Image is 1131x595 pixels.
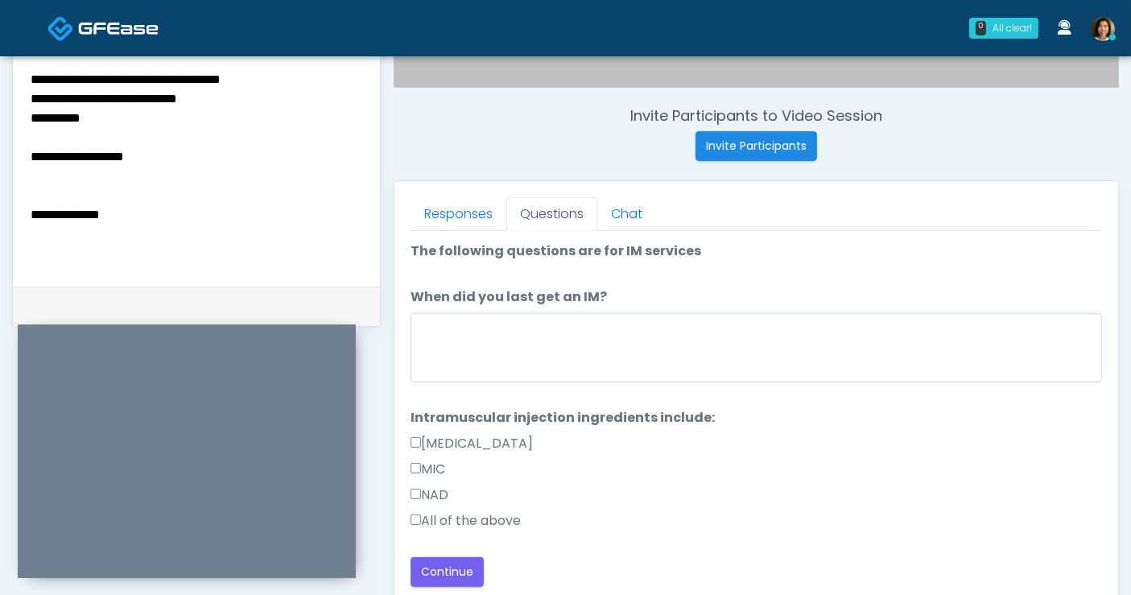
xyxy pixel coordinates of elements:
label: All of the above [411,511,521,531]
button: Invite Participants [696,131,817,161]
input: [MEDICAL_DATA] [411,437,421,448]
label: NAD [411,486,448,505]
div: All clear! [993,21,1032,35]
div: 0 [976,21,986,35]
input: MIC [411,463,421,473]
label: [MEDICAL_DATA] [411,434,533,453]
input: All of the above [411,514,421,525]
a: Chat [597,197,656,231]
a: Questions [506,197,597,231]
img: Shu Dong [1091,17,1115,41]
button: Continue [411,557,484,587]
input: NAD [411,489,421,499]
label: When did you last get an IM? [411,287,607,307]
a: 0 All clear! [960,11,1048,45]
label: MIC [411,460,445,479]
label: The following questions are for IM services [411,242,701,261]
label: Intramuscular injection ingredients include: [411,408,715,428]
img: Docovia [78,20,159,36]
img: Docovia [47,15,74,42]
h4: Invite Participants to Video Session [394,107,1119,125]
a: Responses [411,197,506,231]
a: Docovia [47,2,159,54]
